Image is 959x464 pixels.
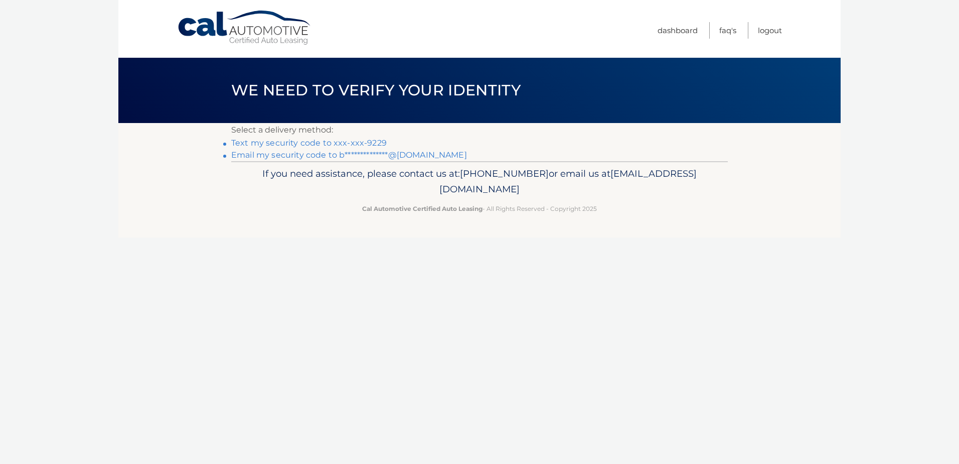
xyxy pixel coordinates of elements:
p: Select a delivery method: [231,123,728,137]
a: Dashboard [658,22,698,39]
span: We need to verify your identity [231,81,521,99]
a: Cal Automotive [177,10,312,46]
span: [PHONE_NUMBER] [460,168,549,179]
p: If you need assistance, please contact us at: or email us at [238,166,721,198]
p: - All Rights Reserved - Copyright 2025 [238,203,721,214]
a: FAQ's [719,22,736,39]
a: Text my security code to xxx-xxx-9229 [231,138,387,148]
strong: Cal Automotive Certified Auto Leasing [362,205,483,212]
a: Logout [758,22,782,39]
